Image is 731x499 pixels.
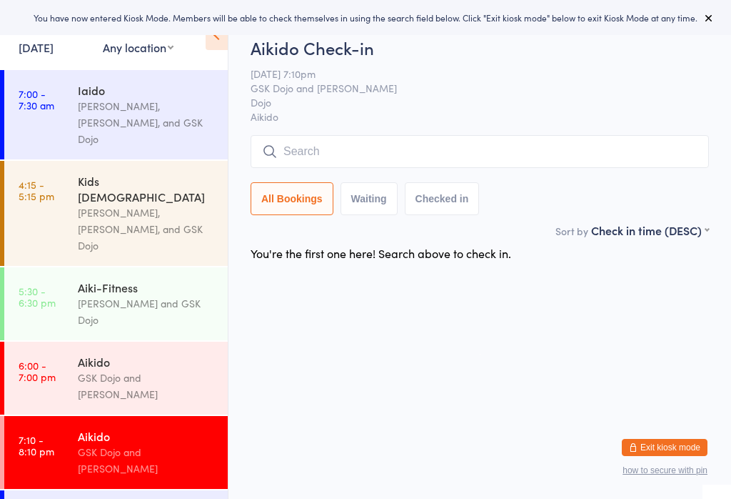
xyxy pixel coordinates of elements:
[78,370,216,402] div: GSK Dojo and [PERSON_NAME]
[251,36,709,59] h2: Aikido Check-in
[19,360,56,382] time: 6:00 - 7:00 pm
[4,161,228,266] a: 4:15 -5:15 pmKids [DEMOGRAPHIC_DATA][PERSON_NAME], [PERSON_NAME], and GSK Dojo
[78,98,216,147] div: [PERSON_NAME], [PERSON_NAME], and GSK Dojo
[622,465,707,475] button: how to secure with pin
[78,82,216,98] div: Iaido
[4,267,228,340] a: 5:30 -6:30 pmAiki-Fitness[PERSON_NAME] and GSK Dojo
[251,109,709,124] span: Aikido
[23,11,708,24] div: You have now entered Kiosk Mode. Members will be able to check themselves in using the search fie...
[19,39,54,55] a: [DATE]
[4,70,228,159] a: 7:00 -7:30 amIaido[PERSON_NAME], [PERSON_NAME], and GSK Dojo
[78,444,216,477] div: GSK Dojo and [PERSON_NAME]
[78,204,216,254] div: [PERSON_NAME], [PERSON_NAME], and GSK Dojo
[78,295,216,328] div: [PERSON_NAME] and GSK Dojo
[19,179,54,202] time: 4:15 - 5:15 pm
[251,95,687,109] span: Dojo
[78,428,216,444] div: Aikido
[19,88,54,111] time: 7:00 - 7:30 am
[19,285,56,308] time: 5:30 - 6:30 pm
[78,173,216,204] div: Kids [DEMOGRAPHIC_DATA]
[405,182,480,215] button: Checked in
[251,245,511,261] div: You're the first one here! Search above to check in.
[251,182,333,215] button: All Bookings
[251,135,709,168] input: Search
[555,224,588,238] label: Sort by
[78,280,216,295] div: Aiki-Fitness
[591,222,709,238] div: Check in time (DESC)
[341,182,398,215] button: Waiting
[78,354,216,370] div: Aikido
[251,66,687,81] span: [DATE] 7:10pm
[4,416,228,489] a: 7:10 -8:10 pmAikidoGSK Dojo and [PERSON_NAME]
[251,81,687,95] span: GSK Dojo and [PERSON_NAME]
[4,342,228,415] a: 6:00 -7:00 pmAikidoGSK Dojo and [PERSON_NAME]
[103,39,173,55] div: Any location
[19,434,54,457] time: 7:10 - 8:10 pm
[622,439,707,456] button: Exit kiosk mode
